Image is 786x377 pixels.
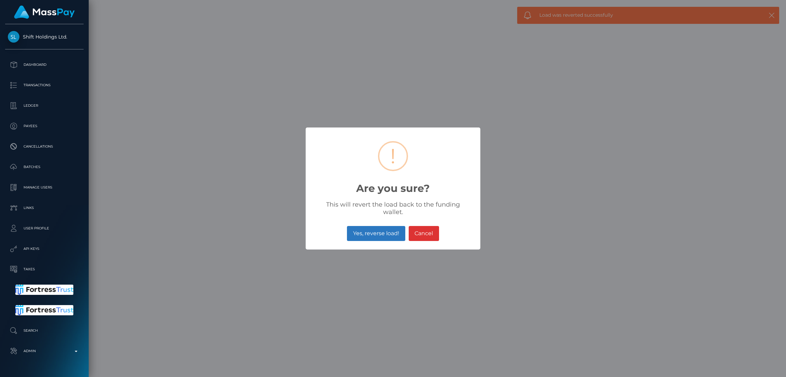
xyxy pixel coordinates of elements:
[390,142,396,170] div: !
[409,226,439,241] button: Cancel
[8,203,81,213] p: Links
[8,60,81,70] p: Dashboard
[306,195,480,217] div: This will revert the load back to the funding wallet.
[8,121,81,131] p: Payees
[8,101,81,111] p: Ledger
[15,305,74,315] img: Fortress Trust
[8,141,81,152] p: Cancellations
[8,326,81,336] p: Search
[8,346,81,356] p: Admin
[347,226,405,241] button: Yes, reverse load!
[8,162,81,172] p: Batches
[8,80,81,90] p: Transactions
[8,182,81,193] p: Manage Users
[8,223,81,233] p: User Profile
[8,264,81,274] p: Taxes
[8,244,81,254] p: API Keys
[5,34,84,40] span: Shift Holdings Ltd.
[15,285,74,295] img: Fortress Trust
[8,31,19,43] img: Shift Holdings Ltd.
[14,5,75,19] img: MassPay Logo
[306,174,480,195] h2: Are you sure?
